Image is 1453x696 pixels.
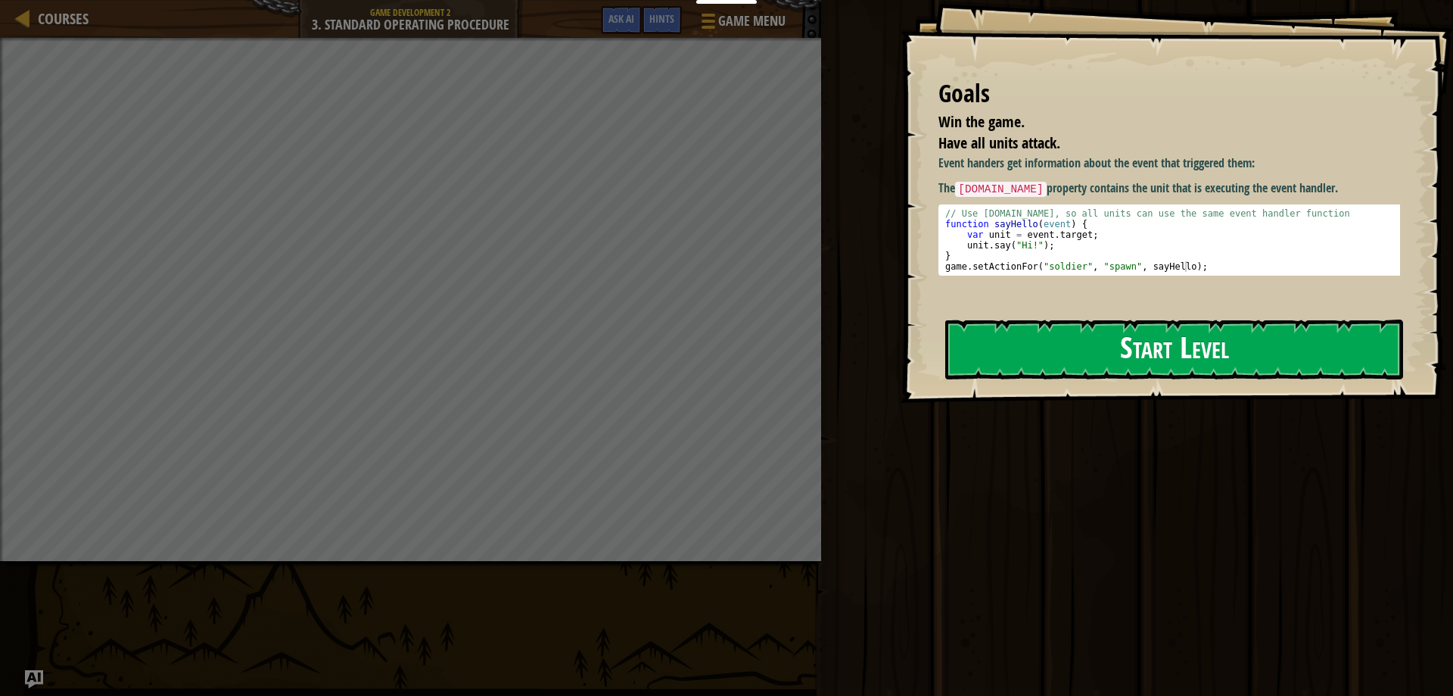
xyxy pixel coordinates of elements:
button: Ask AI [25,670,43,688]
span: Win the game. [938,111,1025,132]
button: Start Level [945,320,1403,379]
div: Goals [938,76,1400,111]
span: Hints [649,11,674,26]
a: Courses [30,8,89,29]
button: Game Menu [689,6,795,42]
span: Courses [38,8,89,29]
span: Game Menu [718,11,786,31]
span: Ask AI [608,11,634,26]
p: Event handers get information about the event that triggered them: [938,154,1411,172]
p: The property contains the unit that is executing the event handler. [938,179,1411,198]
button: Ask AI [601,6,642,34]
span: Have all units attack. [938,133,1060,153]
code: [DOMAIN_NAME] [955,182,1046,197]
li: Win the game. [919,111,1396,133]
li: Have all units attack. [919,133,1396,154]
